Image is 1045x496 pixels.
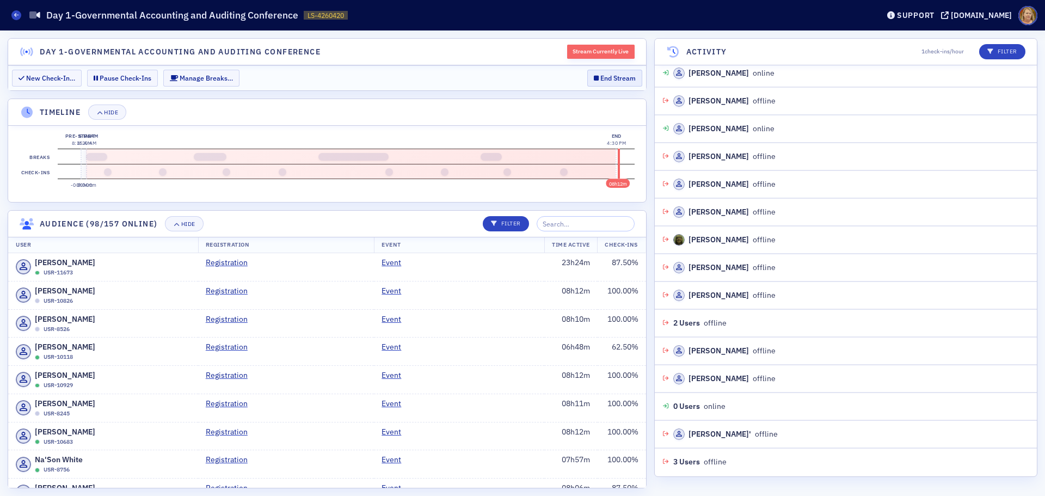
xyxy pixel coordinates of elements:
button: End Stream [587,70,642,87]
div: Online [35,355,40,360]
span: [PERSON_NAME] [35,482,95,494]
button: Manage Breaks… [163,70,239,87]
button: Filter [979,44,1025,59]
span: Na'Son White [35,454,83,466]
a: Registration [206,285,256,297]
h4: Activity [686,46,727,58]
div: [PERSON_NAME] [689,68,749,79]
div: [PERSON_NAME]' [689,428,751,440]
td: 100.00 % [598,281,646,309]
button: Filter [483,216,529,231]
div: offline [673,151,776,162]
span: USR-8245 [44,409,70,418]
time: 8:20 AM [77,140,97,146]
div: offline [673,206,776,218]
th: Check-Ins [597,237,646,253]
div: [PERSON_NAME] [689,290,749,301]
span: Profile [1018,6,1037,25]
span: USR-8526 [44,325,70,334]
a: Registration [206,341,256,353]
a: Event [382,341,409,353]
span: [PERSON_NAME] [35,314,95,325]
td: 87.50 % [598,253,646,281]
h4: Audience (98/157 online) [40,218,158,230]
time: 00h00m [77,182,97,188]
time: 8:15 AM [72,140,91,146]
div: [PERSON_NAME] [689,151,749,162]
span: 3 Users [673,456,700,468]
a: Event [382,370,409,381]
td: 06h48m [544,338,598,366]
td: 08h11m [544,394,598,422]
time: 4:30 PM [607,140,626,146]
a: Registration [206,426,256,438]
div: offline [673,428,778,440]
td: 100.00 % [598,309,646,338]
td: 62.50 % [598,338,646,366]
span: USR-10683 [44,438,73,446]
div: Offline [35,411,40,416]
a: Event [382,482,409,494]
div: Hide [181,221,195,227]
td: 100.00 % [598,422,646,450]
a: Event [382,398,409,409]
span: 1 check-ins/hour [921,47,964,56]
span: USR-10929 [44,381,73,390]
a: Event [382,426,409,438]
a: Event [382,257,409,268]
div: offline [673,290,776,301]
time: 08h12m [609,181,627,187]
span: 0 Users [673,401,700,412]
div: [PERSON_NAME] [689,179,749,190]
span: online [704,401,726,412]
td: 08h12m [544,366,598,394]
div: Hide [104,109,118,115]
div: offline [673,373,776,384]
a: Registration [206,314,256,325]
td: 100.00 % [598,394,646,422]
a: Event [382,285,409,297]
span: offline [704,317,727,329]
div: online [673,68,774,79]
div: offline [673,345,776,357]
div: Offline [35,298,40,303]
div: offline [673,95,776,107]
span: USR-10118 [44,353,73,362]
h4: Day 1-Governmental Accounting and Auditing Conference [40,46,321,58]
span: [PERSON_NAME] [35,257,95,268]
span: [PERSON_NAME] [35,341,95,353]
div: offline [673,179,776,190]
div: online [673,123,774,134]
div: [DOMAIN_NAME] [951,10,1012,20]
span: [PERSON_NAME] [35,285,95,297]
span: USR-8756 [44,466,70,474]
span: 2 Users [673,317,700,329]
td: 23h24m [544,253,598,281]
div: Support [897,10,935,20]
span: USR-11673 [44,268,73,277]
td: 100.00 % [598,450,646,479]
label: Check-ins [19,164,52,180]
button: [DOMAIN_NAME] [941,11,1016,19]
h4: Timeline [40,107,81,118]
th: Registration [198,237,374,253]
td: 08h10m [544,309,598,338]
p: Filter [491,219,521,228]
a: Registration [206,257,256,268]
span: [PERSON_NAME] [35,398,95,409]
div: Start [77,132,97,140]
span: offline [704,456,727,468]
div: Online [35,383,40,388]
button: Hide [165,216,203,231]
th: User [8,237,198,253]
div: Online [35,468,40,473]
a: Event [382,454,409,466]
div: Pre-stream [65,132,99,140]
a: Registration [206,454,256,466]
div: End [607,132,626,140]
div: Offline [35,327,40,332]
td: 08h12m [544,422,598,450]
div: [PERSON_NAME] [689,345,749,357]
div: Online [35,439,40,444]
a: Registration [206,482,256,494]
